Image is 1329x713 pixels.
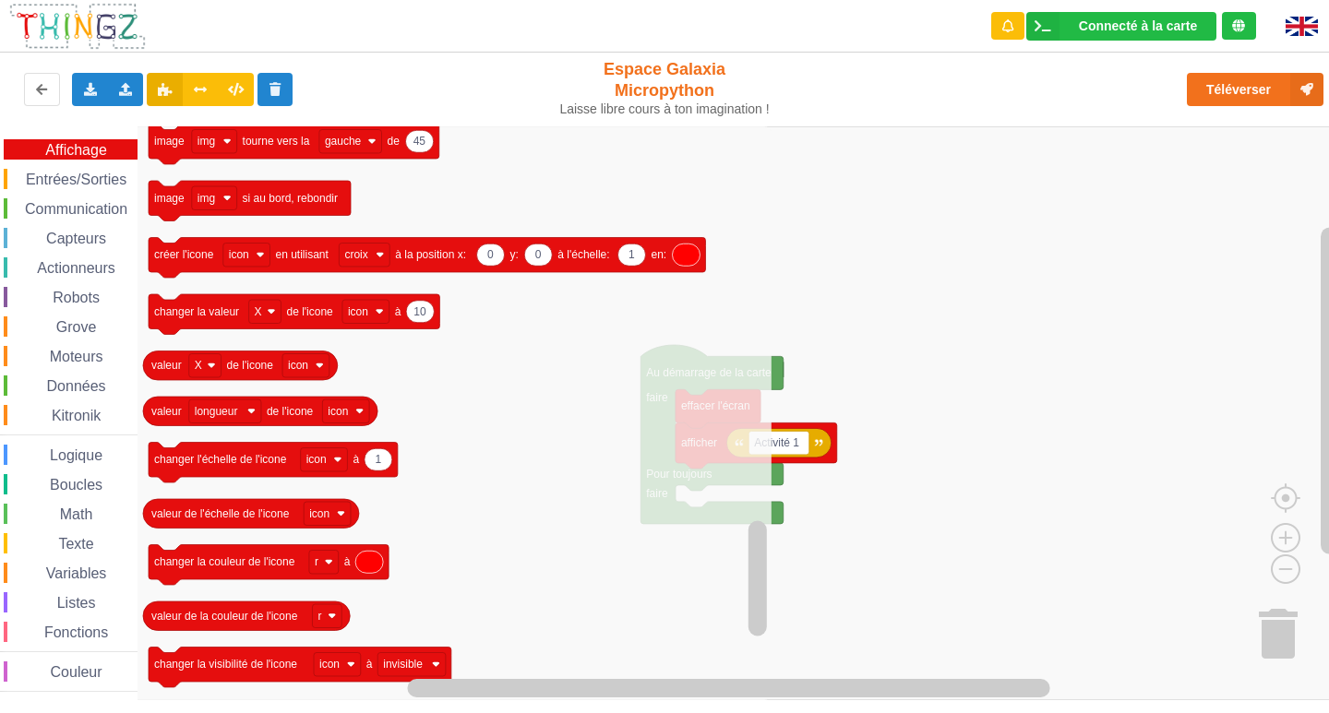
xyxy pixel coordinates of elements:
[344,555,351,568] text: à
[47,477,105,493] span: Boucles
[47,349,106,364] span: Moteurs
[395,248,466,261] text: à la position x:
[315,555,318,568] text: r
[43,231,109,246] span: Capteurs
[353,453,359,466] text: à
[651,248,666,261] text: en:
[154,135,185,148] text: image
[1286,17,1318,36] img: gb.png
[395,305,401,318] text: à
[366,658,373,671] text: à
[198,192,215,205] text: img
[154,248,214,261] text: créer l'icone
[57,506,96,522] span: Math
[151,405,182,418] text: valeur
[151,507,290,520] text: valeur de l'échelle de l'icone
[325,135,362,148] text: gauche
[557,248,609,261] text: à l'échelle:
[552,59,778,117] div: Espace Galaxia Micropython
[1222,12,1256,40] div: Tu es connecté au serveur de création de Thingz
[754,436,799,449] text: Activité 1
[487,248,494,261] text: 0
[154,658,297,671] text: changer la visibilité de l'icone
[50,290,102,305] span: Robots
[198,135,215,148] text: img
[195,405,238,418] text: longueur
[629,248,635,261] text: 1
[54,319,100,335] span: Grove
[1079,19,1197,32] div: Connecté à la carte
[243,192,338,205] text: si au bord, rebondir
[388,135,401,148] text: de
[319,658,340,671] text: icon
[55,536,96,552] span: Texte
[42,624,111,640] span: Fonctions
[552,101,778,117] div: Laisse libre cours à ton imagination !
[23,172,129,187] span: Entrées/Sorties
[22,201,130,217] span: Communication
[276,248,329,261] text: en utilisant
[535,248,542,261] text: 0
[154,453,287,466] text: changer l'échelle de l'icone
[243,135,310,148] text: tourne vers la
[151,610,298,623] text: valeur de la couleur de l'icone
[151,359,182,372] text: valeur
[54,595,99,611] span: Listes
[413,135,426,148] text: 45
[229,248,249,261] text: icon
[309,507,329,520] text: icon
[8,2,147,51] img: thingz_logo.png
[227,359,274,372] text: de l'icone
[255,305,262,318] text: X
[317,610,321,623] text: r
[44,378,109,394] span: Données
[348,305,368,318] text: icon
[413,305,426,318] text: 10
[195,359,202,372] text: X
[383,658,423,671] text: invisible
[154,305,239,318] text: changer la valeur
[154,555,295,568] text: changer la couleur de l'icone
[288,359,308,372] text: icon
[286,305,333,318] text: de l'icone
[47,447,105,463] span: Logique
[43,565,110,581] span: Variables
[34,260,118,276] span: Actionneurs
[510,248,519,261] text: y:
[1026,12,1216,41] div: Ta base fonctionne bien !
[328,405,348,418] text: icon
[48,664,105,680] span: Couleur
[344,248,367,261] text: croix
[42,142,109,158] span: Affichage
[267,405,314,418] text: de l'icone
[375,453,381,466] text: 1
[1187,73,1323,106] button: Téléverser
[154,192,185,205] text: image
[306,453,327,466] text: icon
[49,408,103,423] span: Kitronik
